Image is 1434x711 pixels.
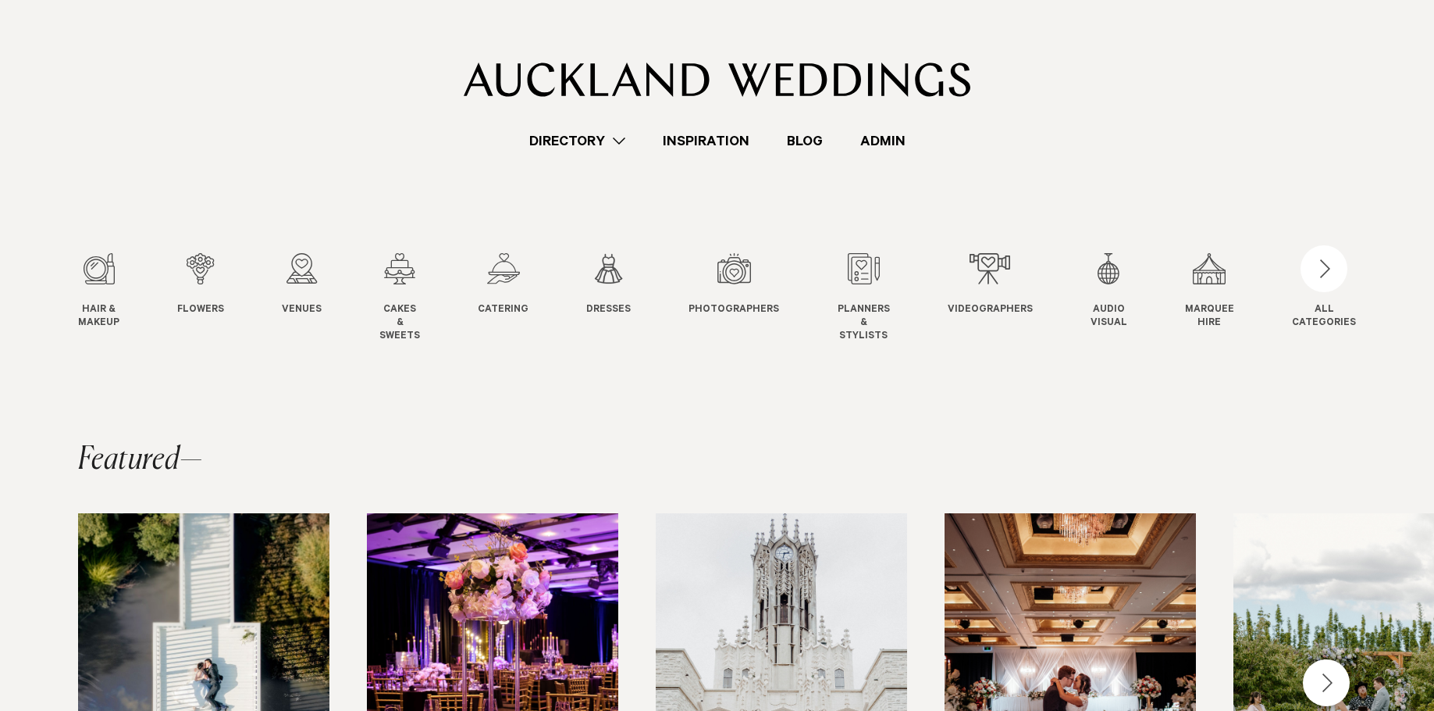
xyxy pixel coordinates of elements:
swiper-slide: 3 / 12 [282,253,353,343]
span: Photographers [689,304,779,317]
a: Hair & Makeup [78,253,119,330]
swiper-slide: 9 / 12 [948,253,1064,343]
button: ALLCATEGORIES [1292,253,1356,327]
a: Venues [282,253,322,317]
swiper-slide: 2 / 12 [177,253,255,343]
swiper-slide: 7 / 12 [689,253,810,343]
h2: Featured [78,445,203,476]
span: Marquee Hire [1185,304,1234,330]
img: Auckland Weddings Logo [464,63,970,97]
a: Inspiration [644,130,768,152]
swiper-slide: 1 / 12 [78,253,151,343]
a: Admin [842,130,924,152]
swiper-slide: 4 / 12 [379,253,451,343]
span: Dresses [586,304,631,317]
swiper-slide: 10 / 12 [1091,253,1158,343]
span: Videographers [948,304,1033,317]
span: Planners & Stylists [838,304,890,343]
span: Hair & Makeup [78,304,119,330]
span: Audio Visual [1091,304,1127,330]
swiper-slide: 5 / 12 [478,253,560,343]
a: Blog [768,130,842,152]
swiper-slide: 6 / 12 [586,253,662,343]
span: Flowers [177,304,224,317]
a: Marquee Hire [1185,253,1234,330]
a: Audio Visual [1091,253,1127,330]
span: Cakes & Sweets [379,304,420,343]
a: Planners & Stylists [838,253,890,343]
swiper-slide: 8 / 12 [838,253,921,343]
span: Venues [282,304,322,317]
a: Directory [511,130,644,152]
div: ALL CATEGORIES [1292,304,1356,330]
span: Catering [478,304,528,317]
a: Photographers [689,253,779,317]
a: Videographers [948,253,1033,317]
swiper-slide: 11 / 12 [1185,253,1265,343]
a: Cakes & Sweets [379,253,420,343]
a: Catering [478,253,528,317]
a: Dresses [586,253,631,317]
a: Flowers [177,253,224,317]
